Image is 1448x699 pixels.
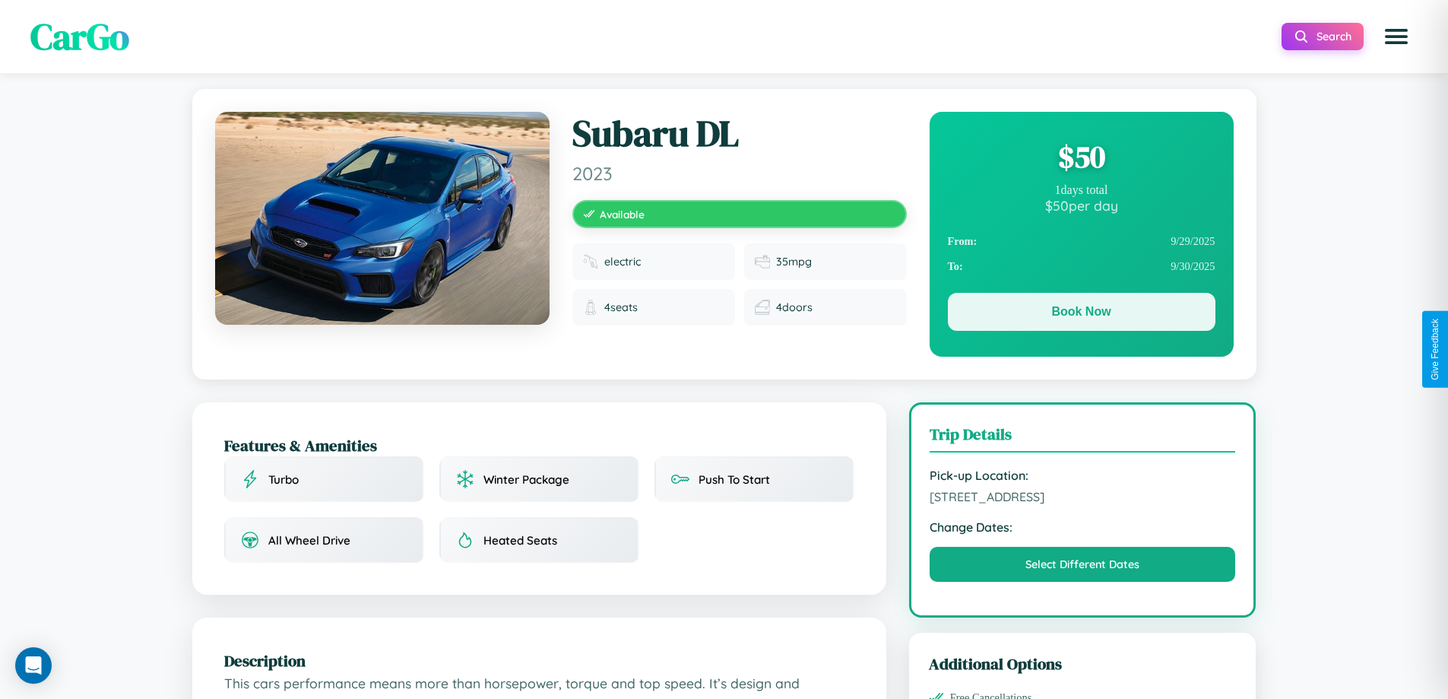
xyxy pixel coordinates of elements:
span: electric [604,255,641,268]
div: Give Feedback [1430,319,1440,380]
span: CarGo [30,11,129,62]
button: Open menu [1375,15,1418,58]
h3: Trip Details [930,423,1236,453]
div: $ 50 per day [948,197,1215,214]
h2: Description [224,650,854,672]
h2: Features & Amenities [224,434,854,456]
strong: To: [948,260,963,273]
img: Fuel type [583,254,598,269]
div: Open Intercom Messenger [15,647,52,684]
span: Heated Seats [483,533,557,548]
span: 4 doors [776,300,813,314]
button: Select Different Dates [930,547,1236,582]
h3: Additional Options [929,653,1237,675]
strong: Change Dates: [930,519,1236,535]
span: 4 seats [604,300,638,314]
img: Subaru DL 2023 [215,112,550,325]
button: Search [1282,23,1364,50]
strong: Pick-up Location: [930,468,1236,483]
span: Available [600,208,645,221]
span: 2023 [572,162,907,185]
h1: Subaru DL [572,112,907,156]
div: 1 days total [948,183,1215,197]
img: Seats [583,300,598,315]
span: 35 mpg [776,255,812,268]
strong: From: [948,235,977,248]
span: Winter Package [483,472,569,487]
span: Push To Start [699,472,770,487]
img: Fuel efficiency [755,254,770,269]
span: Turbo [268,472,299,487]
div: 9 / 29 / 2025 [948,229,1215,254]
div: $ 50 [948,136,1215,177]
span: All Wheel Drive [268,533,350,548]
div: 9 / 30 / 2025 [948,254,1215,279]
span: Search [1317,30,1351,43]
button: Book Now [948,293,1215,331]
span: [STREET_ADDRESS] [930,489,1236,504]
img: Doors [755,300,770,315]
